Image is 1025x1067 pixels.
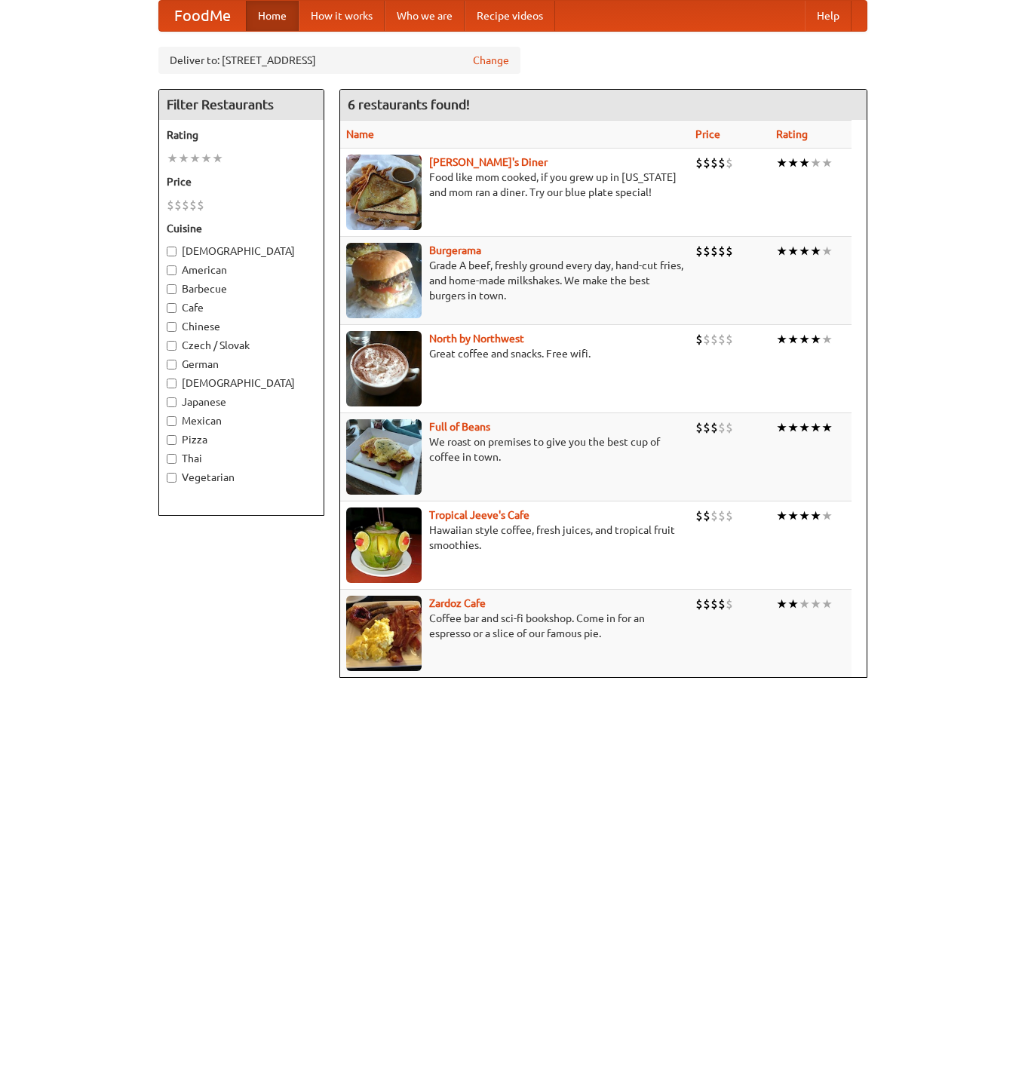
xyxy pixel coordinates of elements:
[167,473,176,483] input: Vegetarian
[776,243,787,259] li: ★
[246,1,299,31] a: Home
[346,155,422,230] img: sallys.jpg
[695,419,703,436] li: $
[718,419,726,436] li: $
[465,1,555,31] a: Recipe videos
[726,243,733,259] li: $
[810,243,821,259] li: ★
[346,419,422,495] img: beans.jpg
[167,413,316,428] label: Mexican
[726,596,733,612] li: $
[726,155,733,171] li: $
[695,331,703,348] li: $
[167,341,176,351] input: Czech / Slovak
[385,1,465,31] a: Who we are
[167,397,176,407] input: Japanese
[174,197,182,213] li: $
[167,322,176,332] input: Chinese
[348,97,470,112] ng-pluralize: 6 restaurants found!
[178,150,189,167] li: ★
[299,1,385,31] a: How it works
[695,243,703,259] li: $
[429,156,548,168] a: [PERSON_NAME]'s Diner
[167,150,178,167] li: ★
[695,507,703,524] li: $
[346,596,422,671] img: zardoz.jpg
[167,262,316,277] label: American
[167,247,176,256] input: [DEMOGRAPHIC_DATA]
[718,155,726,171] li: $
[703,155,710,171] li: $
[212,150,223,167] li: ★
[167,265,176,275] input: American
[799,419,810,436] li: ★
[159,1,246,31] a: FoodMe
[429,244,481,256] a: Burgerama
[182,197,189,213] li: $
[821,331,833,348] li: ★
[167,416,176,426] input: Mexican
[167,376,316,391] label: [DEMOGRAPHIC_DATA]
[821,596,833,612] li: ★
[710,331,718,348] li: $
[429,509,529,521] b: Tropical Jeeve's Cafe
[167,379,176,388] input: [DEMOGRAPHIC_DATA]
[167,303,176,313] input: Cafe
[167,451,316,466] label: Thai
[776,128,808,140] a: Rating
[429,333,524,345] a: North by Northwest
[346,611,683,641] p: Coffee bar and sci-fi bookshop. Come in for an espresso or a slice of our famous pie.
[703,507,710,524] li: $
[346,346,683,361] p: Great coffee and snacks. Free wifi.
[703,419,710,436] li: $
[787,596,799,612] li: ★
[787,419,799,436] li: ★
[799,155,810,171] li: ★
[167,174,316,189] h5: Price
[167,432,316,447] label: Pizza
[167,360,176,369] input: German
[821,419,833,436] li: ★
[799,331,810,348] li: ★
[346,331,422,406] img: north.jpg
[189,150,201,167] li: ★
[429,421,490,433] a: Full of Beans
[799,243,810,259] li: ★
[787,243,799,259] li: ★
[718,507,726,524] li: $
[787,331,799,348] li: ★
[695,596,703,612] li: $
[346,258,683,303] p: Grade A beef, freshly ground every day, hand-cut fries, and home-made milkshakes. We make the bes...
[158,47,520,74] div: Deliver to: [STREET_ADDRESS]
[429,597,486,609] a: Zardoz Cafe
[167,357,316,372] label: German
[473,53,509,68] a: Change
[703,596,710,612] li: $
[810,331,821,348] li: ★
[346,434,683,465] p: We roast on premises to give you the best cup of coffee in town.
[167,435,176,445] input: Pizza
[776,596,787,612] li: ★
[167,284,176,294] input: Barbecue
[167,221,316,236] h5: Cuisine
[821,243,833,259] li: ★
[821,507,833,524] li: ★
[776,331,787,348] li: ★
[167,319,316,334] label: Chinese
[821,155,833,171] li: ★
[726,331,733,348] li: $
[167,338,316,353] label: Czech / Slovak
[710,596,718,612] li: $
[718,243,726,259] li: $
[718,596,726,612] li: $
[703,243,710,259] li: $
[167,127,316,143] h5: Rating
[776,507,787,524] li: ★
[810,507,821,524] li: ★
[167,197,174,213] li: $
